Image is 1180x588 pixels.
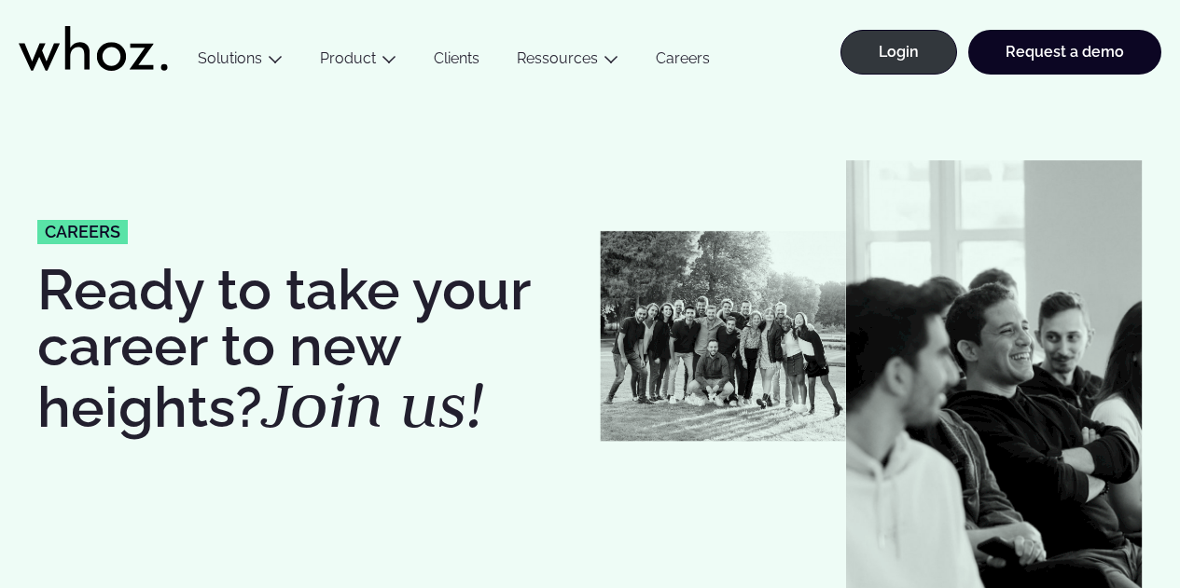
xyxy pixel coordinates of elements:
img: Whozzies-Team-Revenue [600,231,846,442]
button: Ressources [498,49,637,75]
a: Careers [637,49,729,75]
em: Join us! [262,363,484,445]
button: Solutions [179,49,301,75]
a: Login [840,30,957,75]
span: careers [45,224,120,240]
button: Product [301,49,415,75]
h1: Ready to take your career to new heights? [37,262,581,437]
a: Request a demo [968,30,1161,75]
a: Product [320,49,376,67]
a: Clients [415,49,498,75]
a: Ressources [517,49,598,67]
